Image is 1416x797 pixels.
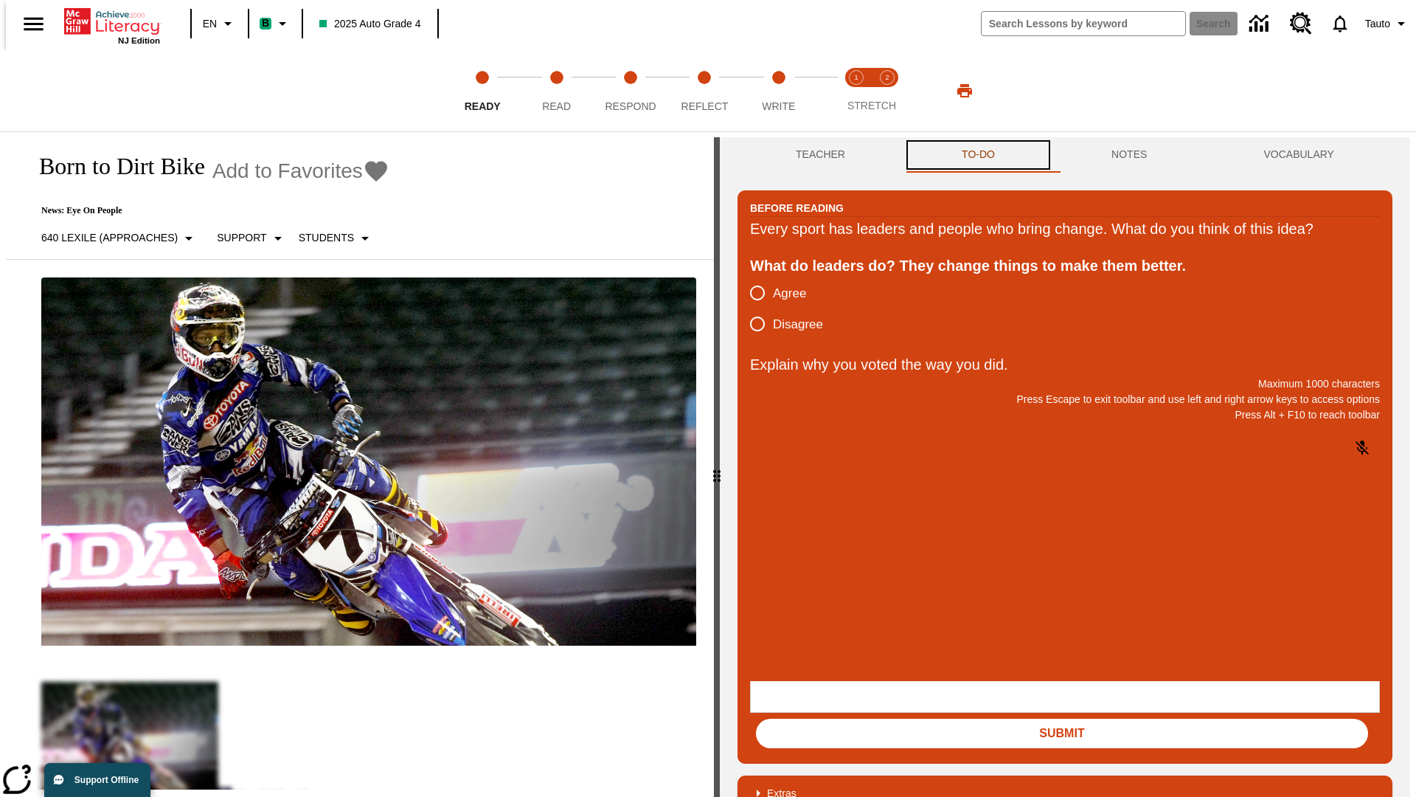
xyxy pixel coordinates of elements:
button: Scaffolds, Support [211,225,292,252]
button: Read step 2 of 5 [513,50,599,131]
a: Resource Center, Will open in new tab [1281,4,1321,44]
input: search field [982,12,1185,35]
span: 2025 Auto Grade 4 [319,16,421,32]
span: Disagree [773,315,823,334]
button: Submit [756,719,1368,748]
button: Language: EN, Select a language [196,10,243,37]
div: poll [750,277,835,339]
button: Open side menu [12,2,55,46]
img: Motocross racer James Stewart flies through the air on his dirt bike. [41,277,696,646]
p: Explain why you voted the way you did. [750,353,1380,376]
a: Notifications [1321,4,1359,43]
span: Read [542,100,571,112]
p: Press Alt + F10 to reach toolbar [750,407,1380,423]
button: Stretch Respond step 2 of 2 [866,50,909,131]
p: News: Eye On People [24,205,389,216]
button: Select Lexile, 640 Lexile (Approaches) [35,225,204,252]
button: Click to activate and allow voice recognition [1344,430,1380,466]
span: STRETCH [847,100,896,111]
p: Support [217,230,266,246]
button: Ready step 1 of 5 [440,50,525,131]
div: Instructional Panel Tabs [737,137,1392,173]
body: Explain why you voted the way you did. Maximum 1000 characters Press Alt + F10 to reach toolbar P... [6,12,215,25]
span: EN [203,16,217,32]
text: 1 [854,74,858,81]
button: NOTES [1053,137,1205,173]
div: activity [720,137,1410,797]
div: Press Enter or Spacebar and then press right and left arrow keys to move the slider [714,137,720,797]
button: Stretch Read step 1 of 2 [835,50,878,131]
span: Support Offline [74,775,139,785]
button: Profile/Settings [1359,10,1416,37]
p: Press Escape to exit toolbar and use left and right arrow keys to access options [750,392,1380,407]
span: B [262,14,269,32]
button: VOCABULARY [1205,137,1392,173]
span: Add to Favorites [212,159,363,183]
button: TO-DO [903,137,1053,173]
p: Students [299,230,354,246]
a: Data Center [1240,4,1281,44]
span: NJ Edition [118,36,160,45]
button: Reflect step 4 of 5 [662,50,747,131]
span: Tauto [1365,16,1390,32]
h2: Before Reading [750,200,844,216]
button: Respond step 3 of 5 [588,50,673,131]
span: Write [762,100,795,112]
button: Select Student [293,225,380,252]
span: Respond [605,100,656,112]
text: 2 [885,74,889,81]
div: Home [64,5,160,45]
p: Maximum 1000 characters [750,376,1380,392]
span: Reflect [681,100,729,112]
div: Every sport has leaders and people who bring change. What do you think of this idea? [750,217,1380,241]
div: What do leaders do? They change things to make them better. [750,254,1380,277]
div: reading [6,137,714,790]
button: Write step 5 of 5 [736,50,822,131]
h1: Born to Dirt Bike [24,153,205,180]
span: Ready [465,100,501,112]
span: Agree [773,284,806,303]
button: Support Offline [44,763,150,797]
button: Boost Class color is mint green. Change class color [254,10,297,37]
button: Teacher [737,137,903,173]
button: Print [941,77,988,104]
p: 640 Lexile (Approaches) [41,230,178,246]
button: Add to Favorites - Born to Dirt Bike [212,158,389,184]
